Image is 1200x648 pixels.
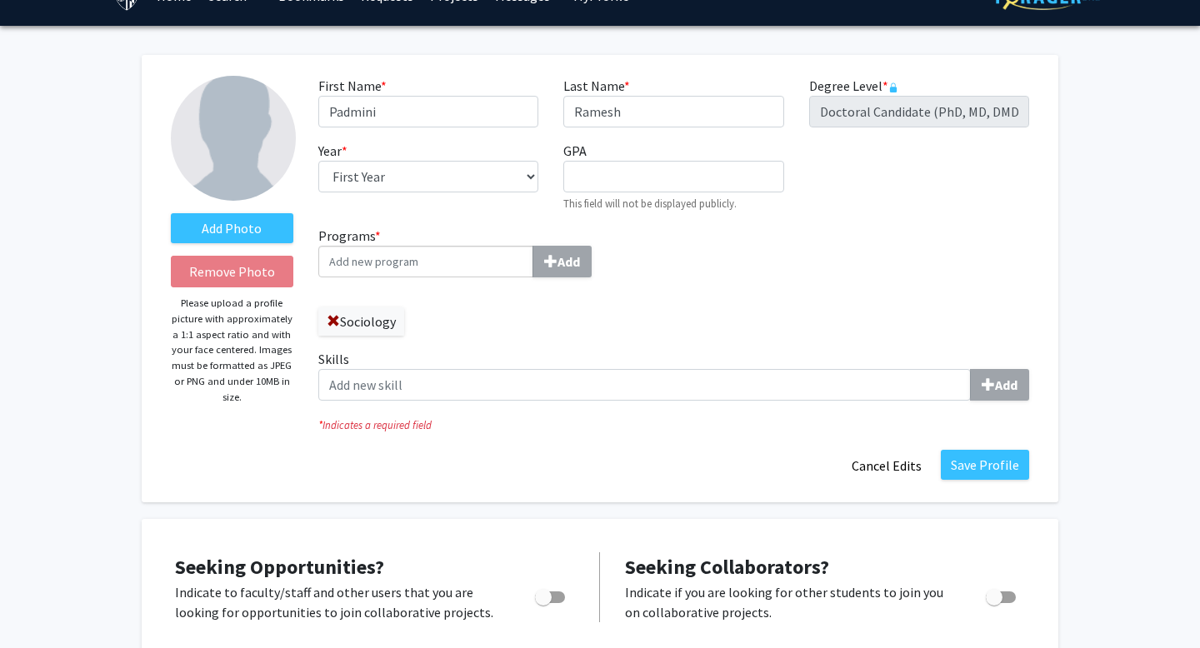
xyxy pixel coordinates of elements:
button: Programs* [532,246,592,277]
label: Degree Level [809,76,898,96]
p: Please upload a profile picture with approximately a 1:1 aspect ratio and with your face centered... [171,296,293,405]
label: First Name [318,76,387,96]
img: Profile Picture [171,76,296,201]
input: Programs*Add [318,246,533,277]
b: Add [557,253,580,270]
small: This field will not be displayed publicly. [563,197,737,210]
p: Indicate to faculty/staff and other users that you are looking for opportunities to join collabor... [175,582,503,622]
label: GPA [563,141,587,161]
button: Remove Photo [171,256,293,287]
button: Cancel Edits [841,450,932,481]
label: Year [318,141,347,161]
label: Sociology [318,307,404,336]
span: Seeking Opportunities? [175,554,384,580]
iframe: Chat [12,573,71,636]
label: Programs [318,226,662,277]
input: SkillsAdd [318,369,971,401]
button: Skills [970,369,1029,401]
i: Indicates a required field [318,417,1029,433]
label: Skills [318,349,1029,401]
button: Save Profile [941,450,1029,480]
span: Seeking Collaborators? [625,554,829,580]
svg: This information is provided and automatically updated by Johns Hopkins University and is not edi... [888,82,898,92]
div: Toggle [528,582,574,607]
p: Indicate if you are looking for other students to join you on collaborative projects. [625,582,954,622]
label: AddProfile Picture [171,213,293,243]
label: Last Name [563,76,630,96]
b: Add [995,376,1017,393]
